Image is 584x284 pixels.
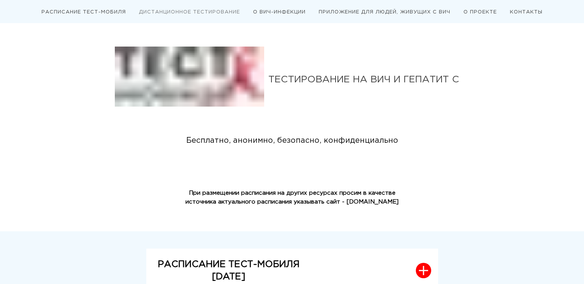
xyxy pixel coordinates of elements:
[158,271,299,283] p: [DATE]
[139,10,240,14] a: ДИСТАНЦИОННОЕ ТЕСТИРОВАНИЕ
[268,75,470,84] div: ТЕСТИРОВАНИЕ НА ВИЧ И ГЕПАТИТ С
[158,260,299,269] strong: РАСПИСАНИЕ ТЕСТ-МОБИЛЯ
[463,10,497,14] a: О ПРОЕКТЕ
[172,135,412,147] div: Бесплатно, анонимно, безопасно, конфиденциально
[319,10,450,14] a: ПРИЛОЖЕНИЕ ДЛЯ ЛЮДЕЙ, ЖИВУЩИХ С ВИЧ
[41,10,126,14] a: РАСПИСАНИЕ ТЕСТ-МОБИЛЯ
[510,10,543,14] a: КОНТАКТЫ
[253,10,306,14] a: О ВИЧ-ИНФЕКЦИИ
[185,190,399,204] strong: При размещении расписания на других ресурсах просим в качестве источника актуального расписания у...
